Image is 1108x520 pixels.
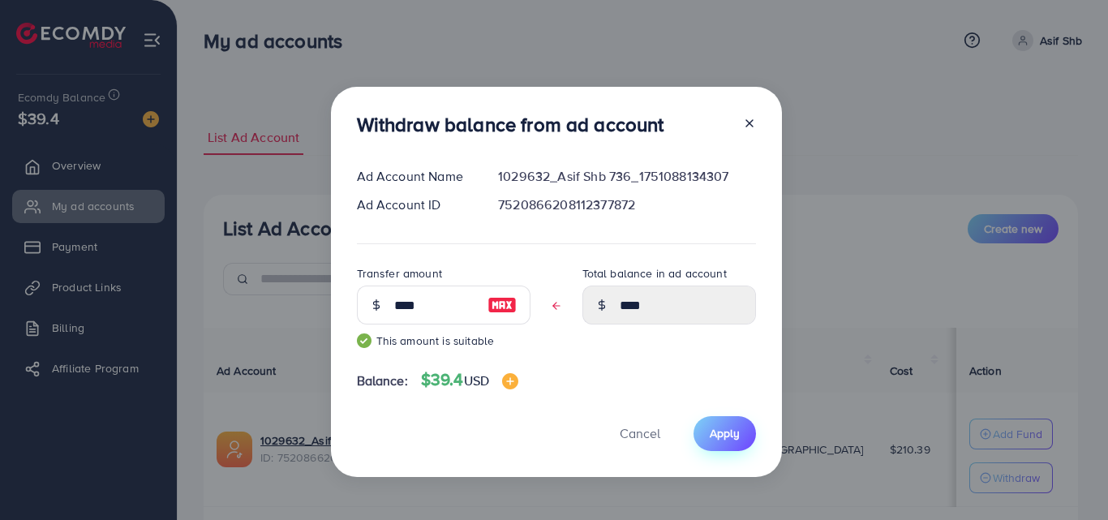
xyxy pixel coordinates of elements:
div: Ad Account Name [344,167,486,186]
img: image [487,295,517,315]
img: image [502,373,518,389]
iframe: Chat [1039,447,1096,508]
label: Total balance in ad account [582,265,727,281]
span: Apply [710,425,740,441]
img: guide [357,333,371,348]
span: USD [464,372,489,389]
h3: Withdraw balance from ad account [357,113,664,136]
h4: $39.4 [421,370,518,390]
label: Transfer amount [357,265,442,281]
button: Apply [694,416,756,451]
div: 7520866208112377872 [485,196,768,214]
div: 1029632_Asif Shb 736_1751088134307 [485,167,768,186]
button: Cancel [599,416,681,451]
span: Balance: [357,372,408,390]
span: Cancel [620,424,660,442]
div: Ad Account ID [344,196,486,214]
small: This amount is suitable [357,333,530,349]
